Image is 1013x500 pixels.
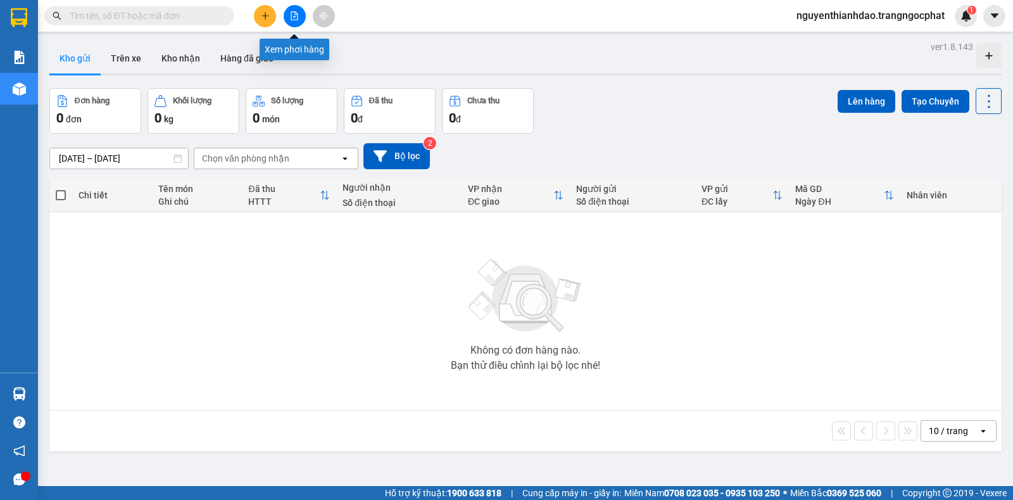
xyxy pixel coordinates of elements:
[827,488,881,498] strong: 0369 525 060
[983,5,1005,27] button: caret-down
[907,190,995,200] div: Nhân viên
[695,179,790,212] th: Toggle SortBy
[385,486,501,500] span: Hỗ trợ kỹ thuật:
[260,39,329,60] div: Xem phơi hàng
[576,184,689,194] div: Người gửi
[522,486,621,500] span: Cung cấp máy in - giấy in:
[271,96,303,105] div: Số lượng
[929,425,968,437] div: 10 / trang
[242,179,336,212] th: Toggle SortBy
[248,184,320,194] div: Đã thu
[978,426,988,436] svg: open
[468,184,553,194] div: VP nhận
[456,114,461,124] span: đ
[75,96,110,105] div: Đơn hàng
[960,10,972,22] img: icon-new-feature
[70,9,219,23] input: Tìm tên, số ĐT hoặc mã đơn
[363,143,430,169] button: Bộ lọc
[101,43,151,74] button: Trên xe
[783,490,787,496] span: ⚪️
[290,11,299,20] span: file-add
[624,486,780,500] span: Miền Nam
[969,6,974,15] span: 1
[468,196,553,207] div: ĐC giao
[13,82,26,96] img: warehouse-icon
[902,90,969,113] button: Tạo Chuyến
[50,148,188,169] input: Select a date range.
[151,43,210,74] button: Kho nhận
[702,184,773,194] div: VP gửi
[13,387,26,401] img: warehouse-icon
[789,179,900,212] th: Toggle SortBy
[246,88,337,134] button: Số lượng0món
[344,88,436,134] button: Đã thu0đ
[838,90,895,113] button: Lên hàng
[210,43,284,74] button: Hàng đã giao
[343,198,455,208] div: Số điện thoại
[148,88,239,134] button: Khối lượng0kg
[967,6,976,15] sup: 1
[442,88,534,134] button: Chưa thu0đ
[49,88,141,134] button: Đơn hàng0đơn
[451,361,600,371] div: Bạn thử điều chỉnh lại bộ lọc nhé!
[786,8,955,23] span: nguyenthianhdao.trangngocphat
[79,190,146,200] div: Chi tiết
[49,43,101,74] button: Kho gửi
[795,184,883,194] div: Mã GD
[13,416,25,428] span: question-circle
[261,11,270,20] span: plus
[343,183,455,193] div: Người nhận
[53,11,61,20] span: search
[462,252,589,340] img: svg+xml;base64,PHN2ZyBjbGFzcz0ibGlzdC1wbHVnX19zdmciIHhtbG5zPSJodHRwOi8vd3d3LnczLm9yZy8yMDAwL3N2Zy...
[976,43,1002,68] div: Tạo kho hàng mới
[891,486,893,500] span: |
[351,110,358,125] span: 0
[424,137,436,150] sup: 2
[13,473,25,485] span: message
[340,153,350,163] svg: open
[66,114,82,124] span: đơn
[13,51,26,64] img: solution-icon
[358,114,363,124] span: đ
[467,96,500,105] div: Chưa thu
[154,110,161,125] span: 0
[702,196,773,207] div: ĐC lấy
[173,96,211,105] div: Khối lượng
[202,152,289,165] div: Chọn văn phòng nhận
[447,488,501,498] strong: 1900 633 818
[313,5,335,27] button: aim
[795,196,883,207] div: Ngày ĐH
[248,196,320,207] div: HTTT
[158,184,236,194] div: Tên món
[576,196,689,207] div: Số điện thoại
[943,489,952,497] span: copyright
[664,488,780,498] strong: 0708 023 035 - 0935 103 250
[158,196,236,207] div: Ghi chú
[164,114,173,124] span: kg
[511,486,513,500] span: |
[462,179,570,212] th: Toggle SortBy
[449,110,456,125] span: 0
[989,10,1000,22] span: caret-down
[931,40,973,54] div: ver 1.8.143
[369,96,393,105] div: Đã thu
[284,5,306,27] button: file-add
[56,110,63,125] span: 0
[262,114,280,124] span: món
[11,8,27,27] img: logo-vxr
[790,486,881,500] span: Miền Bắc
[254,5,276,27] button: plus
[470,345,581,356] div: Không có đơn hàng nào.
[13,445,25,457] span: notification
[253,110,260,125] span: 0
[319,11,328,20] span: aim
